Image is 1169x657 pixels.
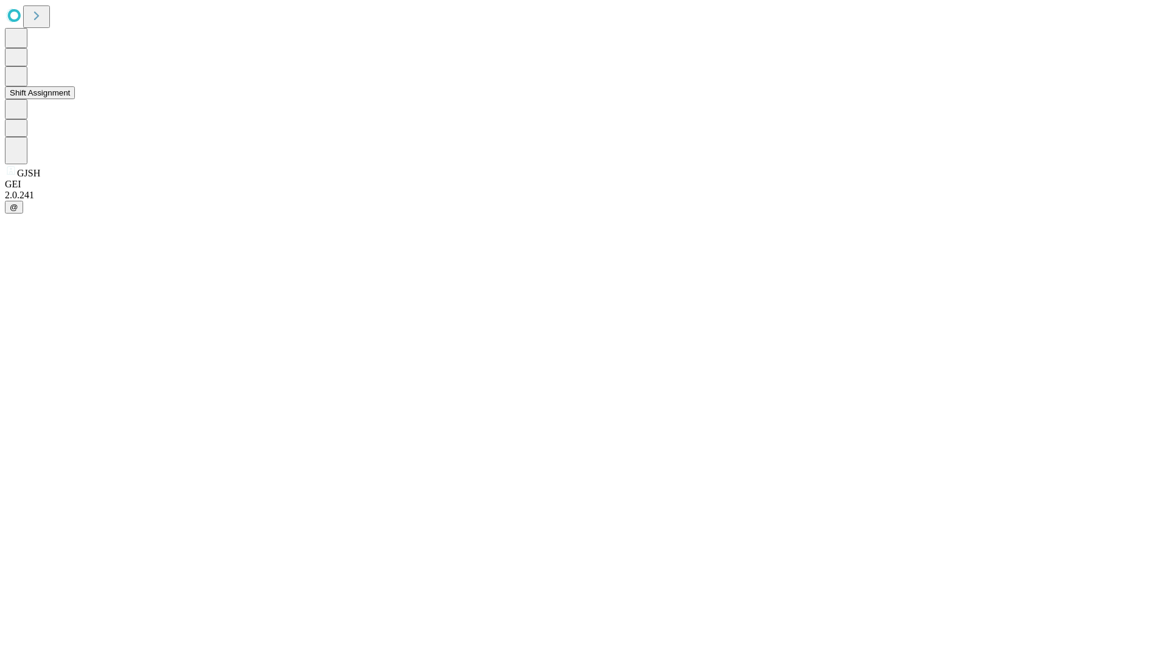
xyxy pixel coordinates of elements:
button: Shift Assignment [5,86,75,99]
div: GEI [5,179,1164,190]
div: 2.0.241 [5,190,1164,201]
span: GJSH [17,168,40,178]
span: @ [10,203,18,212]
button: @ [5,201,23,214]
